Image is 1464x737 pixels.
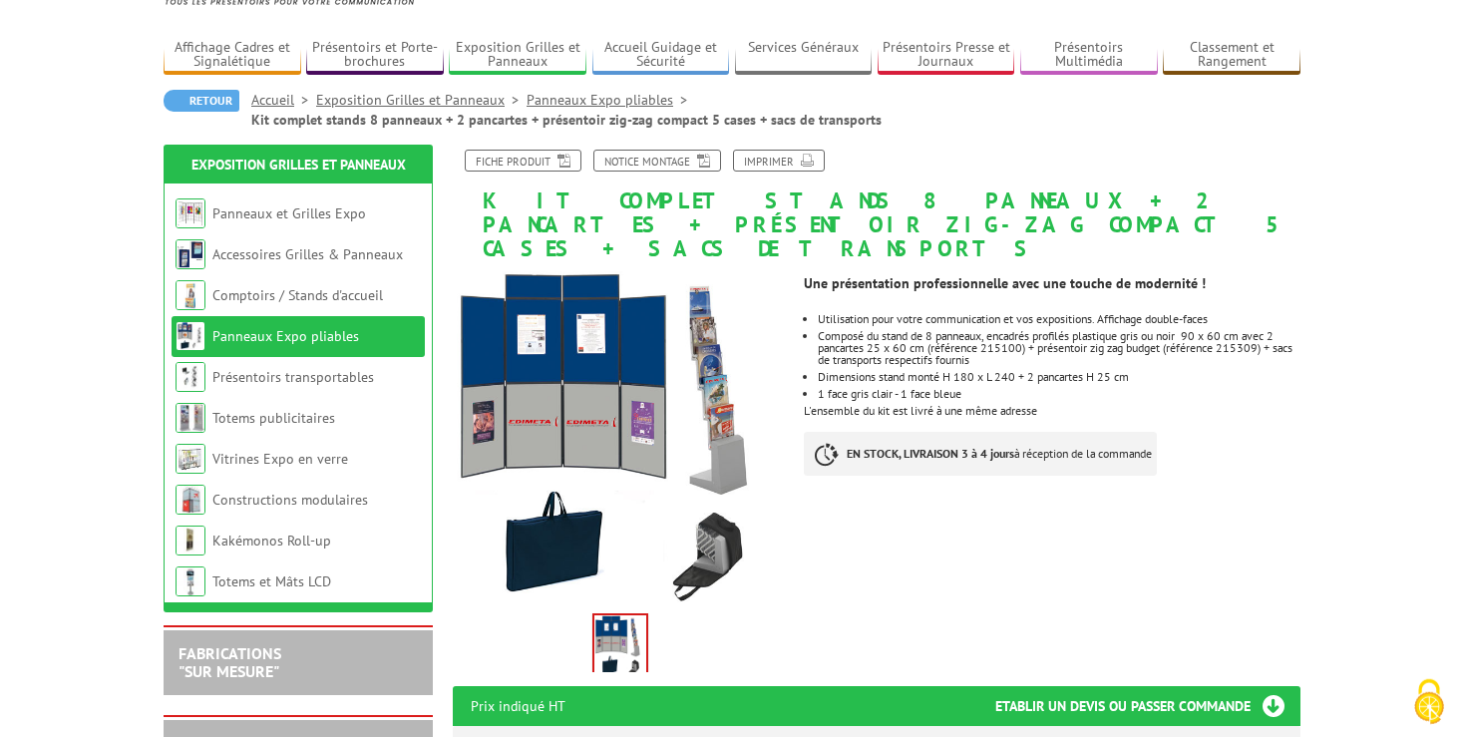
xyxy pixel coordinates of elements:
[176,280,205,310] img: Comptoirs / Stands d'accueil
[251,110,882,130] li: Kit complet stands 8 panneaux + 2 pancartes + présentoir zig-zag compact 5 cases + sacs de transp...
[212,450,348,468] a: Vitrines Expo en verre
[818,371,1300,383] li: Dimensions stand monté H 180 x L 240 + 2 pancartes H 25 cm
[176,321,205,351] img: Panneaux Expo pliables
[592,39,730,72] a: Accueil Guidage et Sécurité
[179,643,281,681] a: FABRICATIONS"Sur Mesure"
[804,432,1157,476] p: à réception de la commande
[176,526,205,555] img: Kakémonos Roll-up
[453,271,789,607] img: panneaux_pliables_215992_1.jpg
[735,39,873,72] a: Services Généraux
[818,388,1300,400] li: 1 face gris clair - 1 face bleue
[176,198,205,228] img: Panneaux et Grilles Expo
[1404,677,1454,727] img: Cookies (fenêtre modale)
[847,446,1014,461] strong: EN STOCK, LIVRAISON 3 à 4 jours
[1020,39,1158,72] a: Présentoirs Multimédia
[804,261,1315,496] div: L'ensemble du kit est livré à une même adresse
[593,150,721,172] a: Notice Montage
[527,91,695,109] a: Panneaux Expo pliables
[212,532,331,550] a: Kakémonos Roll-up
[164,39,301,72] a: Affichage Cadres et Signalétique
[176,444,205,474] img: Vitrines Expo en verre
[1394,669,1464,737] button: Cookies (fenêtre modale)
[176,239,205,269] img: Accessoires Grilles & Panneaux
[212,368,374,386] a: Présentoirs transportables
[818,330,1300,366] li: Composé du stand de 8 panneaux, encadrés profilés plastique gris ou noir 90 x 60 cm avec 2 pancar...
[176,362,205,392] img: Présentoirs transportables
[465,150,581,172] a: Fiche produit
[1163,39,1300,72] a: Classement et Rangement
[449,39,586,72] a: Exposition Grilles et Panneaux
[594,615,646,677] img: panneaux_pliables_215992_1.jpg
[878,39,1015,72] a: Présentoirs Presse et Journaux
[733,150,825,172] a: Imprimer
[212,245,403,263] a: Accessoires Grilles & Panneaux
[212,572,331,590] a: Totems et Mâts LCD
[471,686,565,726] p: Prix indiqué HT
[212,204,366,222] a: Panneaux et Grilles Expo
[176,403,205,433] img: Totems publicitaires
[804,273,1268,293] td: Une présentation professionnelle avec une touche de modernité !
[306,39,444,72] a: Présentoirs et Porte-brochures
[191,156,406,174] a: Exposition Grilles et Panneaux
[164,90,239,112] a: Retour
[212,409,335,427] a: Totems publicitaires
[176,485,205,515] img: Constructions modulaires
[212,327,359,345] a: Panneaux Expo pliables
[995,686,1300,726] h3: Etablir un devis ou passer commande
[251,91,316,109] a: Accueil
[316,91,527,109] a: Exposition Grilles et Panneaux
[818,313,1300,325] li: Utilisation pour votre communication et vos expositions. Affichage double-faces
[212,491,368,509] a: Constructions modulaires
[176,566,205,596] img: Totems et Mâts LCD
[438,150,1315,261] h1: Kit complet stands 8 panneaux + 2 pancartes + présentoir zig-zag compact 5 cases + sacs de transp...
[212,286,383,304] a: Comptoirs / Stands d'accueil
